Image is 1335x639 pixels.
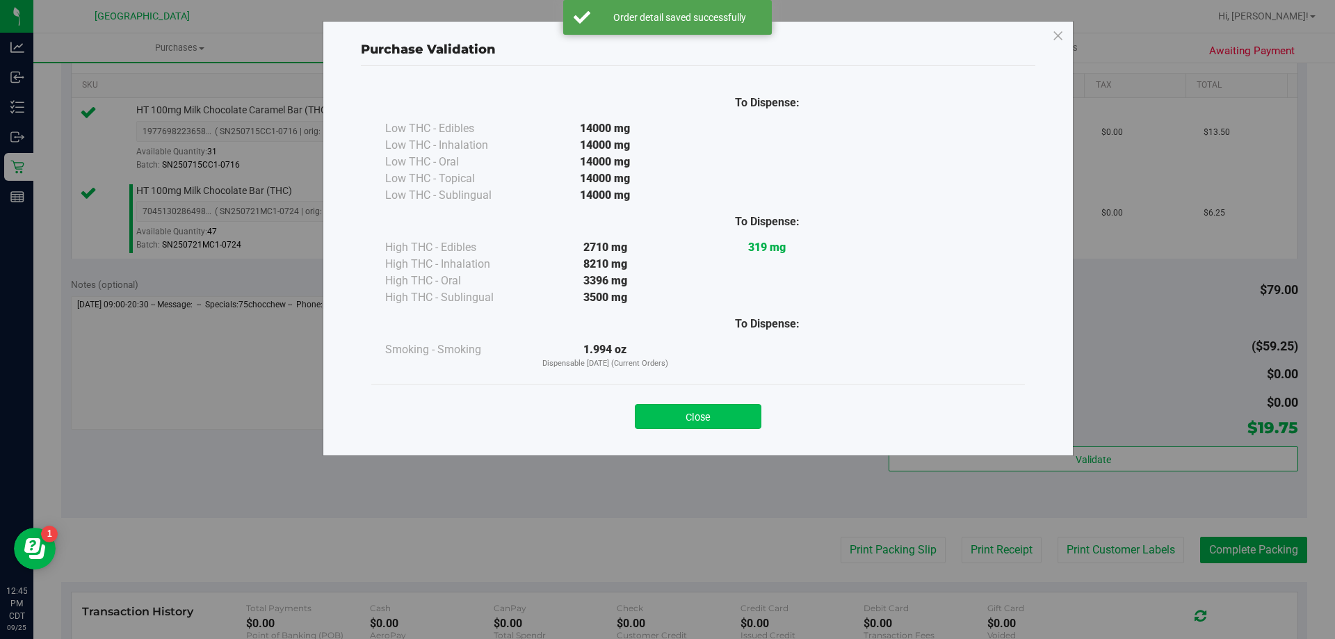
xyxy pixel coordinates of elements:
iframe: Resource center [14,528,56,569]
div: 14000 mg [524,170,686,187]
div: Low THC - Oral [385,154,524,170]
p: Dispensable [DATE] (Current Orders) [524,358,686,370]
strong: 319 mg [748,241,786,254]
div: 14000 mg [524,120,686,137]
div: High THC - Sublingual [385,289,524,306]
div: To Dispense: [686,95,848,111]
div: 14000 mg [524,154,686,170]
div: 2710 mg [524,239,686,256]
div: Low THC - Inhalation [385,137,524,154]
div: High THC - Inhalation [385,256,524,273]
iframe: Resource center unread badge [41,526,58,542]
div: 14000 mg [524,137,686,154]
span: Purchase Validation [361,42,496,57]
div: Order detail saved successfully [598,10,761,24]
div: 3500 mg [524,289,686,306]
button: Close [635,404,761,429]
div: Low THC - Edibles [385,120,524,137]
div: High THC - Oral [385,273,524,289]
div: 1.994 oz [524,341,686,370]
div: Low THC - Sublingual [385,187,524,204]
div: 3396 mg [524,273,686,289]
div: Low THC - Topical [385,170,524,187]
div: 14000 mg [524,187,686,204]
div: To Dispense: [686,213,848,230]
div: Smoking - Smoking [385,341,524,358]
div: 8210 mg [524,256,686,273]
div: To Dispense: [686,316,848,332]
div: High THC - Edibles [385,239,524,256]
